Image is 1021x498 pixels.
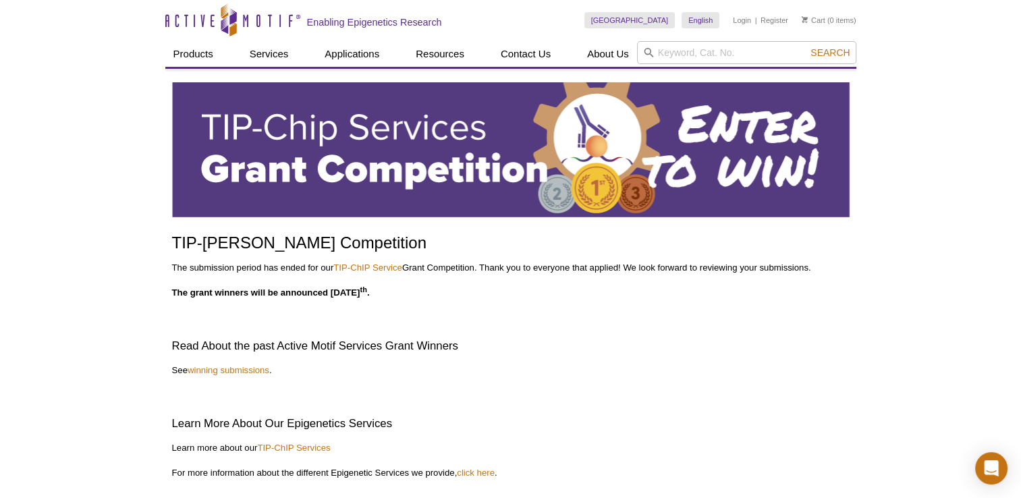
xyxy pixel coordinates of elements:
a: English [682,12,719,28]
h2: Enabling Epigenetics Research [307,16,442,28]
a: Services [242,41,297,67]
p: For more information about the different Epigenetic Services we provide, . [172,467,850,479]
a: TIP-ChIP Service [333,262,402,273]
li: | [755,12,757,28]
a: Applications [316,41,387,67]
img: Active Motif TIP-ChIP Services Grant Competition [172,82,850,217]
p: The submission period has ended for our Grant Competition. Thank you to everyone that applied! We... [172,262,850,274]
a: Login [733,16,751,25]
button: Search [806,47,854,59]
h2: Read About the past Active Motif Services Grant Winners [172,338,850,354]
a: About Us [579,41,637,67]
div: Open Intercom Messenger [975,452,1008,485]
p: Learn more about our [172,442,850,454]
h2: Learn More About Our Epigenetics Services [172,416,850,432]
a: Resources [408,41,472,67]
a: Products [165,41,221,67]
a: winning submissions [188,365,269,375]
sup: th [360,285,366,294]
a: TIP-ChIP Services [257,443,330,453]
strong: The grant winners will be announced [DATE] . [172,287,370,298]
li: (0 items) [802,12,856,28]
img: Your Cart [802,16,808,23]
a: Register [761,16,788,25]
span: Search [810,47,850,58]
a: [GEOGRAPHIC_DATA] [584,12,675,28]
input: Keyword, Cat. No. [637,41,856,64]
h1: TIP-[PERSON_NAME] Competition [172,234,850,254]
p: See . [172,364,850,377]
a: Contact Us [493,41,559,67]
a: Cart [802,16,825,25]
a: click here [457,468,495,478]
